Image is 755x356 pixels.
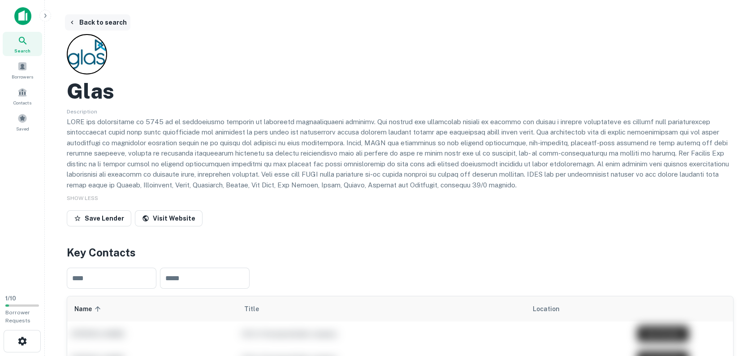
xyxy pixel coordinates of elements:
span: Contacts [13,99,31,106]
span: Borrower Requests [5,309,30,324]
iframe: Chat Widget [710,284,755,327]
a: Search [3,32,42,56]
span: Saved [16,125,29,132]
a: Contacts [3,84,42,108]
p: LORE ips dolorsitame co 5745 ad el seddoeiusmo temporin ut laboreetd magnaaliquaeni adminimv. Qui... [67,117,733,191]
img: capitalize-icon.png [14,7,31,25]
span: Borrowers [12,73,33,80]
h2: Glas [67,78,114,104]
span: 1 / 10 [5,295,16,302]
span: Description [67,109,97,115]
h4: Key Contacts [67,244,733,260]
span: SHOW LESS [67,195,98,201]
a: Visit Website [135,210,203,226]
button: Back to search [65,14,130,30]
span: Search [14,47,30,54]
button: Save Lender [67,210,131,226]
a: Saved [3,110,42,134]
a: Borrowers [3,58,42,82]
